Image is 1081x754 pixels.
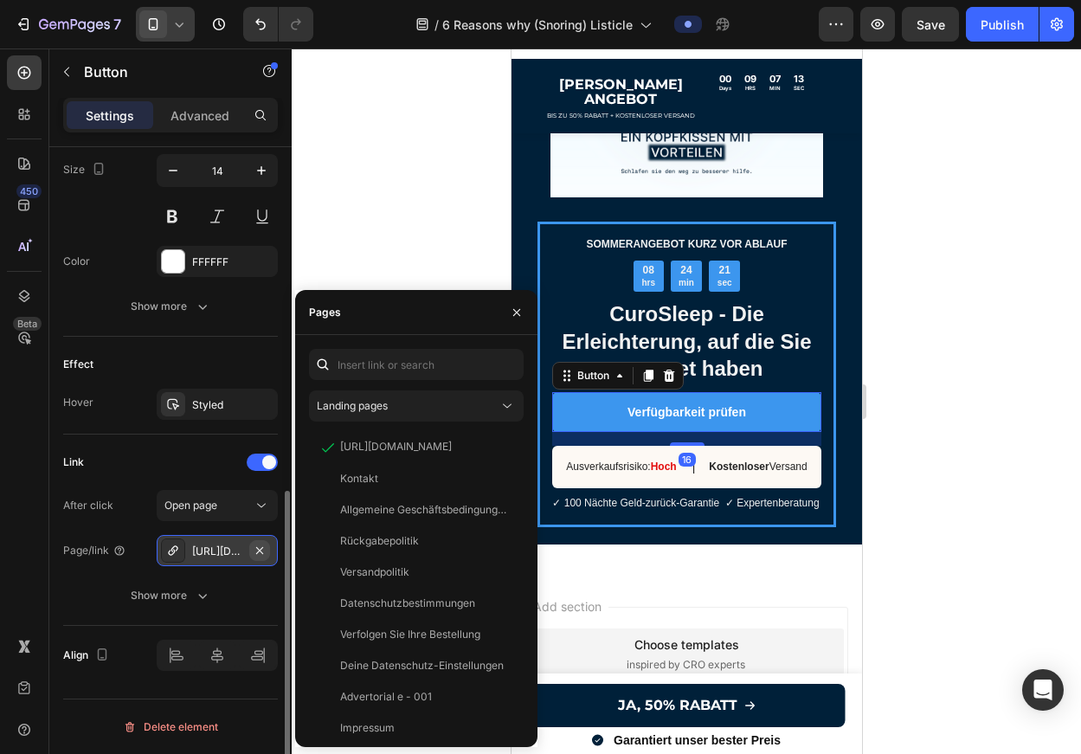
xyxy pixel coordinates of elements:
[16,184,42,198] div: 450
[1022,669,1064,711] div: Open Intercom Messenger
[309,349,524,380] input: Insert link or search
[164,499,217,512] span: Open page
[340,502,506,518] div: Allgemeine Geschäftsbedingungen
[63,580,278,611] button: Show more
[131,298,211,315] div: Show more
[123,717,218,738] div: Delete element
[966,7,1039,42] button: Publish
[309,305,341,320] div: Pages
[981,16,1024,34] div: Publish
[917,17,945,32] span: Save
[192,397,273,413] div: Styled
[63,498,113,513] div: After click
[340,596,475,611] div: Datenschutzbestimmungen
[63,357,93,372] div: Effect
[340,720,395,736] div: Impressum
[171,106,229,125] p: Advanced
[309,390,524,422] button: Landing pages
[340,627,480,642] div: Verfolgen Sie Ihre Bestellung
[63,291,278,322] button: Show more
[340,689,432,705] div: Advertorial e - 001
[434,16,439,34] span: /
[442,16,633,34] span: 6 Reasons why (Snoring) Listicle
[13,317,42,331] div: Beta
[192,255,273,270] div: FFFFFF
[63,254,90,269] div: Color
[317,399,388,412] span: Landing pages
[7,7,129,42] button: 7
[340,533,419,549] div: Rückgabepolitik
[340,564,409,580] div: Versandpolitik
[63,395,93,410] div: Hover
[902,7,959,42] button: Save
[63,543,126,558] div: Page/link
[63,713,278,741] button: Delete element
[131,587,211,604] div: Show more
[84,61,231,82] p: Button
[63,158,109,182] div: Size
[192,544,242,559] div: [URL][DOMAIN_NAME]
[340,439,452,454] div: [URL][DOMAIN_NAME]
[113,14,121,35] p: 7
[86,106,134,125] p: Settings
[63,644,113,667] div: Align
[340,471,378,487] div: Kontakt
[63,454,84,470] div: Link
[512,48,862,754] iframe: Design area
[243,7,313,42] div: Undo/Redo
[340,658,504,673] div: Deine Datenschutz-Einstellungen
[157,490,278,521] button: Open page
